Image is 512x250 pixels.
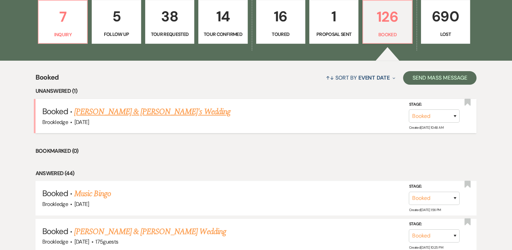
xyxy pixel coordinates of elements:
[425,5,466,28] p: 690
[43,5,83,28] p: 7
[425,30,466,38] p: Lost
[74,238,89,245] span: [DATE]
[42,119,68,126] span: Brookledge
[36,87,477,96] li: Unanswered (1)
[409,101,460,108] label: Stage:
[74,106,230,118] a: [PERSON_NAME] & [PERSON_NAME]'s Wedding
[150,30,190,38] p: Tour Requested
[96,30,136,38] p: Follow Up
[43,31,83,38] p: Inquiry
[42,106,68,117] span: Booked
[409,245,443,250] span: Created: [DATE] 10:25 PM
[96,5,136,28] p: 5
[74,226,226,238] a: [PERSON_NAME] & [PERSON_NAME] Wedding
[74,201,89,208] span: [DATE]
[409,221,460,228] label: Stage:
[261,30,301,38] p: Toured
[367,5,407,28] p: 126
[409,208,441,212] span: Created: [DATE] 1:56 PM
[95,238,118,245] span: 175 guests
[203,5,243,28] p: 14
[323,69,398,87] button: Sort By Event Date
[409,183,460,190] label: Stage:
[326,74,334,81] span: ↑↓
[36,147,477,155] li: Bookmarked (0)
[261,5,301,28] p: 16
[42,226,68,236] span: Booked
[403,71,477,85] button: Send Mass Message
[150,5,190,28] p: 38
[42,188,68,199] span: Booked
[74,188,111,200] a: Music Bingo
[36,72,59,87] span: Booked
[409,125,443,130] span: Created: [DATE] 10:48 AM
[314,5,354,28] p: 1
[74,119,89,126] span: [DATE]
[367,31,407,38] p: Booked
[36,169,477,178] li: Answered (44)
[358,74,390,81] span: Event Date
[42,201,68,208] span: Brookledge
[203,30,243,38] p: Tour Confirmed
[314,30,354,38] p: Proposal Sent
[42,238,68,245] span: Brookledge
